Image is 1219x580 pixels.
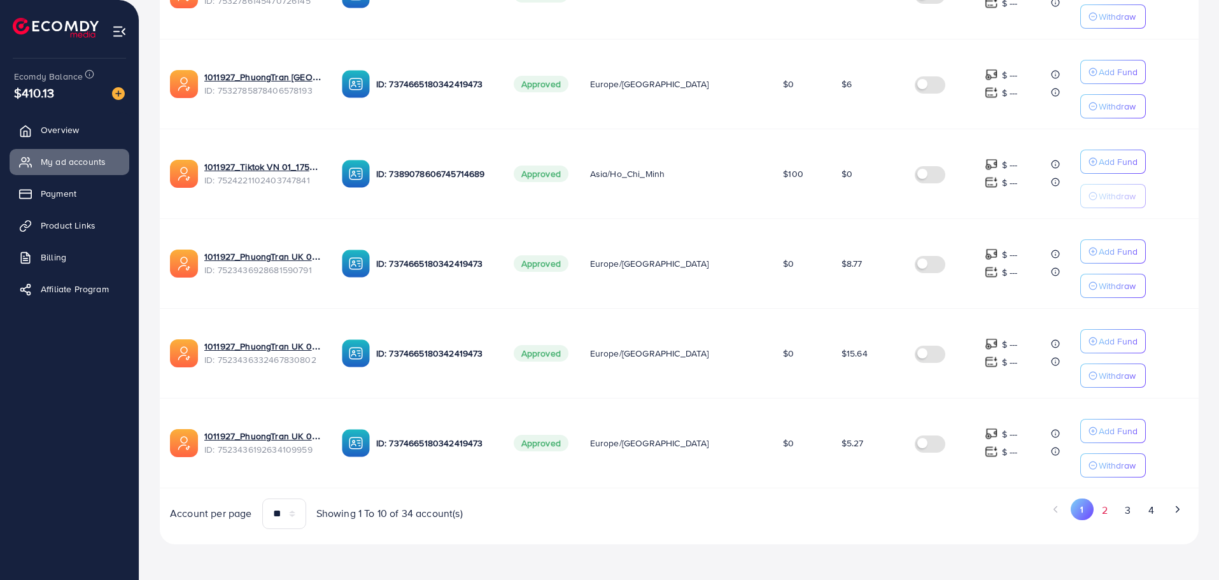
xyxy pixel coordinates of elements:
span: ID: 7524221102403747841 [204,174,321,187]
img: ic-ads-acc.e4c84228.svg [170,339,198,367]
img: top-up amount [985,265,998,279]
button: Add Fund [1080,150,1146,174]
a: Product Links [10,213,129,238]
img: ic-ads-acc.e4c84228.svg [170,160,198,188]
div: <span class='underline'>1011927_PhuongTran UK 06_1751686684359</span></br>7523436332467830802 [204,340,321,366]
p: Withdraw [1099,278,1136,294]
p: $ --- [1002,265,1018,280]
span: Approved [514,76,568,92]
p: Add Fund [1099,244,1138,259]
img: ic-ba-acc.ded83a64.svg [342,160,370,188]
span: $0 [783,257,794,270]
img: ic-ba-acc.ded83a64.svg [342,339,370,367]
span: Europe/[GEOGRAPHIC_DATA] [590,78,709,90]
span: $0 [783,347,794,360]
span: Approved [514,255,568,272]
span: $0 [783,437,794,449]
img: ic-ads-acc.e4c84228.svg [170,70,198,98]
a: My ad accounts [10,149,129,174]
img: image [112,87,125,100]
img: top-up amount [985,248,998,261]
img: top-up amount [985,355,998,369]
p: Withdraw [1099,458,1136,473]
p: Add Fund [1099,64,1138,80]
span: Approved [514,345,568,362]
p: Withdraw [1099,188,1136,204]
button: Withdraw [1080,274,1146,298]
p: ID: 7374665180342419473 [376,435,493,451]
p: Add Fund [1099,154,1138,169]
span: Europe/[GEOGRAPHIC_DATA] [590,257,709,270]
span: $100 [783,167,803,180]
button: Go to page 2 [1094,499,1117,522]
button: Add Fund [1080,419,1146,443]
ul: Pagination [689,499,1188,522]
p: ID: 7389078606745714689 [376,166,493,181]
p: ID: 7374665180342419473 [376,256,493,271]
img: ic-ads-acc.e4c84228.svg [170,429,198,457]
button: Go to page 3 [1117,499,1139,522]
p: $ --- [1002,85,1018,101]
div: <span class='underline'>1011927_PhuongTran UK 07_1751686736496</span></br>7523436928681590791 [204,250,321,276]
span: Asia/Ho_Chi_Minh [590,167,665,180]
p: $ --- [1002,427,1018,442]
p: $ --- [1002,175,1018,190]
div: <span class='underline'>1011927_Tiktok VN 01_1751869264216</span></br>7524221102403747841 [204,160,321,187]
iframe: Chat [1165,523,1209,570]
img: menu [112,24,127,39]
img: top-up amount [985,86,998,99]
span: My ad accounts [41,155,106,168]
button: Go to page 4 [1139,499,1162,522]
span: ID: 7523436332467830802 [204,353,321,366]
img: logo [13,18,99,38]
img: ic-ba-acc.ded83a64.svg [342,250,370,278]
p: ID: 7374665180342419473 [376,346,493,361]
a: 1011927_PhuongTran [GEOGRAPHIC_DATA] 08_1753863400059 [204,71,321,83]
button: Withdraw [1080,4,1146,29]
span: $15.64 [842,347,868,360]
span: $410.13 [14,83,54,102]
img: ic-ba-acc.ded83a64.svg [342,70,370,98]
button: Withdraw [1080,364,1146,388]
button: Withdraw [1080,94,1146,118]
span: Billing [41,251,66,264]
span: ID: 7532785878406578193 [204,84,321,97]
a: Billing [10,244,129,270]
span: $5.27 [842,437,864,449]
span: $0 [842,167,852,180]
p: Add Fund [1099,334,1138,349]
span: Product Links [41,219,95,232]
span: $8.77 [842,257,863,270]
span: Ecomdy Balance [14,70,83,83]
span: Affiliate Program [41,283,109,295]
p: Withdraw [1099,9,1136,24]
p: Withdraw [1099,99,1136,114]
span: ID: 7523436192634109959 [204,443,321,456]
button: Go to next page [1166,499,1188,520]
button: Withdraw [1080,184,1146,208]
span: Overview [41,124,79,136]
img: top-up amount [985,445,998,458]
button: Go to page 1 [1071,499,1093,520]
span: Europe/[GEOGRAPHIC_DATA] [590,347,709,360]
p: $ --- [1002,247,1018,262]
div: <span class='underline'>1011927_PhuongTran UK 05_1751686636031</span></br>7523436192634109959 [204,430,321,456]
p: $ --- [1002,444,1018,460]
a: 1011927_Tiktok VN 01_1751869264216 [204,160,321,173]
div: <span class='underline'>1011927_PhuongTran UK 08_1753863400059</span></br>7532785878406578193 [204,71,321,97]
p: $ --- [1002,337,1018,352]
span: $6 [842,78,852,90]
a: Payment [10,181,129,206]
a: 1011927_PhuongTran UK 05_1751686636031 [204,430,321,442]
p: $ --- [1002,67,1018,83]
p: $ --- [1002,355,1018,370]
span: Payment [41,187,76,200]
button: Withdraw [1080,453,1146,477]
a: Overview [10,117,129,143]
a: 1011927_PhuongTran UK 06_1751686684359 [204,340,321,353]
p: Add Fund [1099,423,1138,439]
span: Approved [514,166,568,182]
span: $0 [783,78,794,90]
p: Withdraw [1099,368,1136,383]
img: top-up amount [985,158,998,171]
